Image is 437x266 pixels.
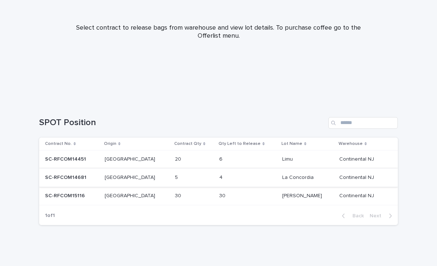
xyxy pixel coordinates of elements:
button: Next [367,213,398,219]
input: Search [328,117,398,129]
h1: SPOT Position [39,117,325,128]
p: Lot Name [281,140,302,148]
p: 30 [219,191,227,199]
p: 1 of 1 [39,207,61,225]
p: Select contract to release bags from warehouse and view lot details. To purchase coffee go to the... [72,24,365,40]
button: Back [336,213,367,219]
p: Qty Left to Release [218,140,261,148]
span: Next [370,213,386,218]
p: SC-RFCOM15116 [45,191,86,199]
p: 4 [219,173,224,181]
p: Contract Qty [174,140,201,148]
p: SC-RFCOM14451 [45,155,87,162]
p: SC-RFCOM14681 [45,173,88,181]
p: Limu [282,155,294,162]
p: 6 [219,155,224,162]
p: [GEOGRAPHIC_DATA] [105,173,157,181]
p: Continental NJ [339,155,376,162]
p: 20 [175,155,183,162]
p: Continental NJ [339,173,376,181]
p: Continental NJ [339,191,376,199]
p: 5 [175,173,179,181]
p: La Concordia [282,173,315,181]
p: [GEOGRAPHIC_DATA] [105,191,157,199]
tr: SC-RFCOM14451SC-RFCOM14451 [GEOGRAPHIC_DATA][GEOGRAPHIC_DATA] 2020 66 LimuLimu Continental NJCont... [39,150,398,169]
span: Back [348,213,364,218]
p: 30 [175,191,183,199]
p: Warehouse [339,140,363,148]
p: [PERSON_NAME] [282,191,324,199]
tr: SC-RFCOM15116SC-RFCOM15116 [GEOGRAPHIC_DATA][GEOGRAPHIC_DATA] 3030 3030 [PERSON_NAME][PERSON_NAME... [39,187,398,205]
p: [GEOGRAPHIC_DATA] [105,155,157,162]
p: Contract No. [45,140,72,148]
p: Origin [104,140,116,148]
tr: SC-RFCOM14681SC-RFCOM14681 [GEOGRAPHIC_DATA][GEOGRAPHIC_DATA] 55 44 La ConcordiaLa Concordia Cont... [39,168,398,187]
